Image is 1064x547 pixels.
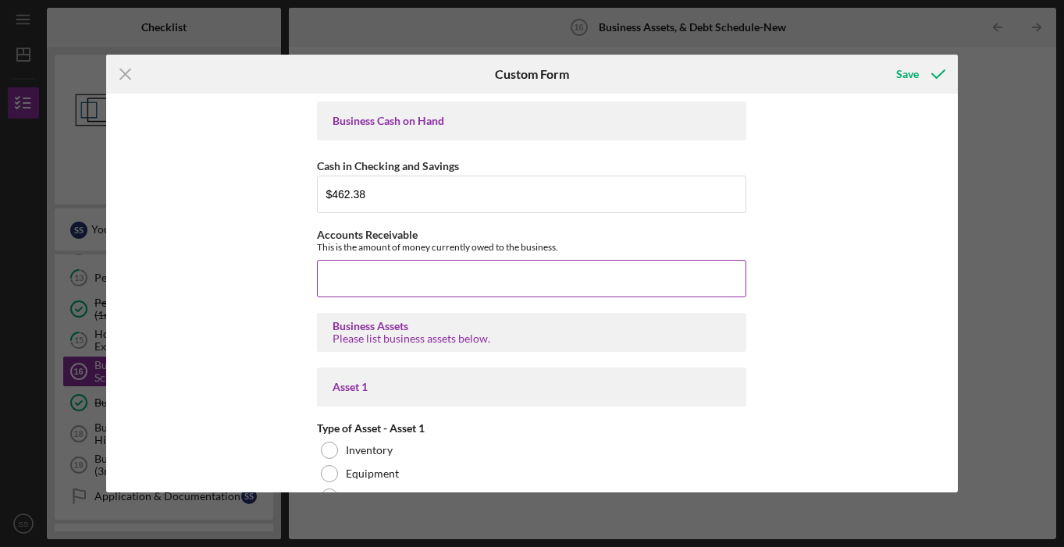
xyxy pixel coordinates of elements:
[317,241,746,253] div: This is the amount of money currently owed to the business.
[881,59,958,90] button: Save
[333,332,731,345] div: Please list business assets below.
[317,159,459,172] label: Cash in Checking and Savings
[346,491,399,503] label: Real Estate
[346,444,393,456] label: Inventory
[346,467,399,480] label: Equipment
[333,381,731,393] div: Asset 1
[317,228,418,241] label: Accounts Receivable
[896,59,919,90] div: Save
[317,422,746,435] div: Type of Asset - Asset 1
[495,67,569,81] h6: Custom Form
[333,320,731,332] div: Business Assets
[333,115,731,127] div: Business Cash on Hand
